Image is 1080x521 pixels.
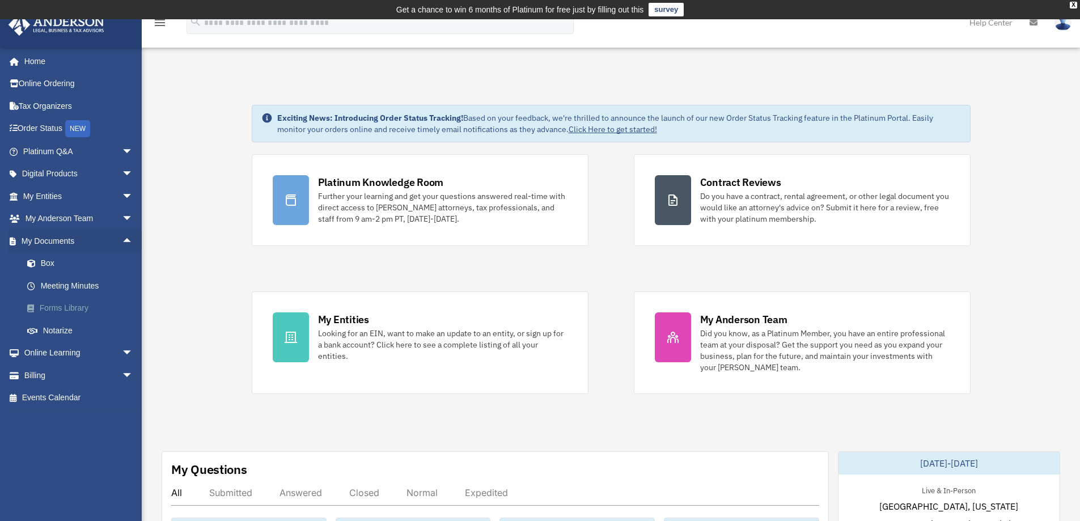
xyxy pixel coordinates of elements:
[209,487,252,498] div: Submitted
[8,342,150,365] a: Online Learningarrow_drop_down
[171,487,182,498] div: All
[122,140,145,163] span: arrow_drop_down
[8,230,150,252] a: My Documentsarrow_drop_up
[1070,2,1077,9] div: close
[122,342,145,365] span: arrow_drop_down
[171,461,247,478] div: My Questions
[122,163,145,186] span: arrow_drop_down
[8,364,150,387] a: Billingarrow_drop_down
[5,14,108,36] img: Anderson Advisors Platinum Portal
[16,274,150,297] a: Meeting Minutes
[1054,14,1071,31] img: User Pic
[189,15,202,28] i: search
[122,185,145,208] span: arrow_drop_down
[700,175,781,189] div: Contract Reviews
[8,95,150,117] a: Tax Organizers
[8,117,150,141] a: Order StatusNEW
[913,484,985,495] div: Live & In-Person
[122,207,145,231] span: arrow_drop_down
[318,328,567,362] div: Looking for an EIN, want to make an update to an entity, or sign up for a bank account? Click her...
[838,452,1060,475] div: [DATE]-[DATE]
[277,112,961,135] div: Based on your feedback, we're thrilled to announce the launch of our new Order Status Tracking fe...
[634,154,971,246] a: Contract Reviews Do you have a contract, rental agreement, or other legal document you would like...
[8,163,150,185] a: Digital Productsarrow_drop_down
[649,3,684,16] a: survey
[634,291,971,394] a: My Anderson Team Did you know, as a Platinum Member, you have an entire professional team at your...
[277,113,463,123] strong: Exciting News: Introducing Order Status Tracking!
[16,297,150,320] a: Forms Library
[252,291,588,394] a: My Entities Looking for an EIN, want to make an update to an entity, or sign up for a bank accoun...
[318,175,444,189] div: Platinum Knowledge Room
[279,487,322,498] div: Answered
[349,487,379,498] div: Closed
[700,312,787,327] div: My Anderson Team
[8,387,150,409] a: Events Calendar
[122,230,145,253] span: arrow_drop_up
[153,20,167,29] a: menu
[318,190,567,225] div: Further your learning and get your questions answered real-time with direct access to [PERSON_NAM...
[8,73,150,95] a: Online Ordering
[16,319,150,342] a: Notarize
[16,252,150,275] a: Box
[8,140,150,163] a: Platinum Q&Aarrow_drop_down
[465,487,508,498] div: Expedited
[569,124,657,134] a: Click Here to get started!
[8,185,150,207] a: My Entitiesarrow_drop_down
[700,328,950,373] div: Did you know, as a Platinum Member, you have an entire professional team at your disposal? Get th...
[8,207,150,230] a: My Anderson Teamarrow_drop_down
[318,312,369,327] div: My Entities
[252,154,588,246] a: Platinum Knowledge Room Further your learning and get your questions answered real-time with dire...
[65,120,90,137] div: NEW
[406,487,438,498] div: Normal
[153,16,167,29] i: menu
[700,190,950,225] div: Do you have a contract, rental agreement, or other legal document you would like an attorney's ad...
[879,499,1018,513] span: [GEOGRAPHIC_DATA], [US_STATE]
[122,364,145,387] span: arrow_drop_down
[8,50,145,73] a: Home
[396,3,644,16] div: Get a chance to win 6 months of Platinum for free just by filling out this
